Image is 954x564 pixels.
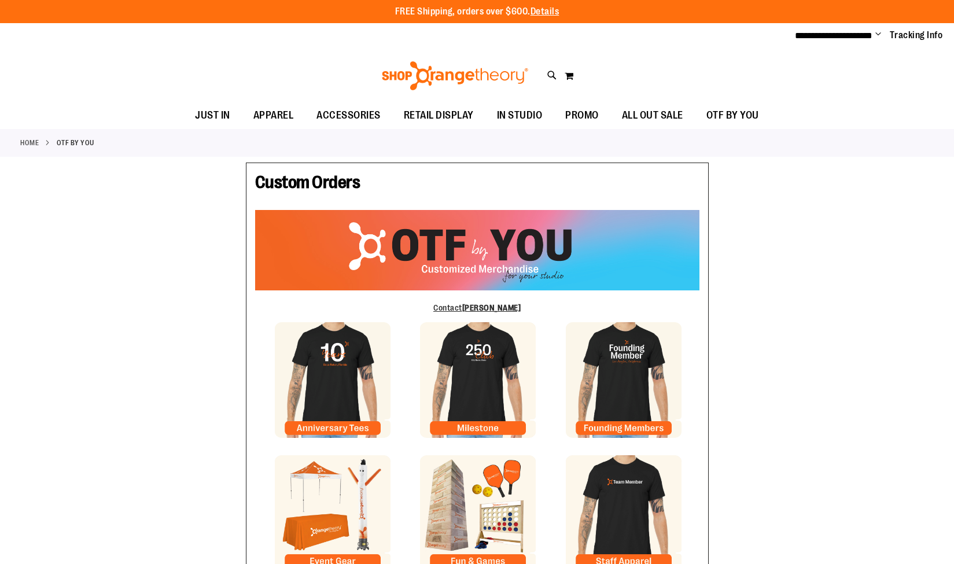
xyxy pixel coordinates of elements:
[395,5,559,19] p: FREE Shipping, orders over $600.
[253,102,294,128] span: APPAREL
[275,322,391,438] img: Anniversary Tile
[890,29,943,42] a: Tracking Info
[316,102,381,128] span: ACCESSORIES
[531,6,559,17] a: Details
[706,102,759,128] span: OTF BY YOU
[497,102,543,128] span: IN STUDIO
[380,61,530,90] img: Shop Orangetheory
[875,30,881,41] button: Account menu
[433,303,521,312] a: Contact[PERSON_NAME]
[195,102,230,128] span: JUST IN
[255,210,699,290] img: OTF Custom Orders
[255,172,699,198] h1: Custom Orders
[566,322,682,438] img: Founding Member Tile
[420,322,536,438] img: Milestone Tile
[462,303,521,312] b: [PERSON_NAME]
[57,138,94,148] strong: OTF By You
[565,102,599,128] span: PROMO
[622,102,683,128] span: ALL OUT SALE
[404,102,474,128] span: RETAIL DISPLAY
[20,138,39,148] a: Home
